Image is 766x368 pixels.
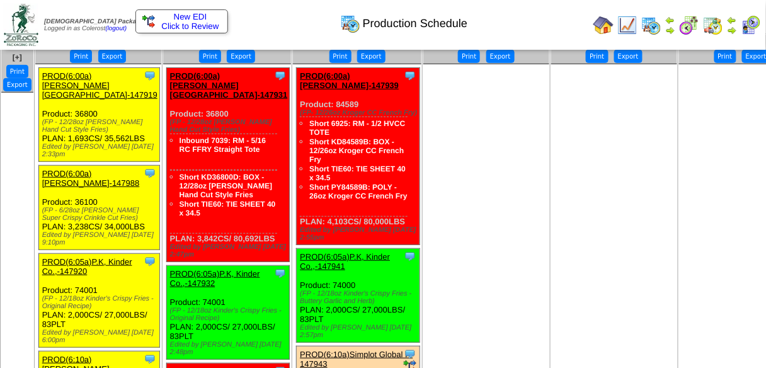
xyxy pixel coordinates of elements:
img: ediSmall.gif [142,15,155,28]
button: Print [70,50,92,63]
a: Short TIE60: TIE SHEET 40 x 34.5 [309,164,406,182]
div: Edited by [PERSON_NAME] [DATE] 2:55pm [300,226,419,241]
img: arrowleft.gif [665,15,675,25]
div: (FP - 12/18oz Kinder's Crispy Fries - Original Recipe) [170,307,289,322]
div: (FP - 12/28oz [PERSON_NAME] Hand Cut Style Fries) [42,118,159,134]
button: Export [614,50,643,63]
span: [DEMOGRAPHIC_DATA] Packaging [44,18,149,25]
button: Export [486,50,515,63]
img: zoroco-logo-small.webp [4,4,38,46]
span: Click to Review [142,21,221,31]
img: arrowleft.gif [727,15,737,25]
a: PROD(6:05a)P.K, Kinder Co.,-147941 [300,252,390,271]
a: PROD(6:00a)[PERSON_NAME]-147939 [300,71,399,90]
div: Edited by [PERSON_NAME] [DATE] 2:48pm [170,341,289,356]
div: Edited by [PERSON_NAME] [DATE] 2:57pm [300,324,419,339]
div: (FP - 12/28oz [PERSON_NAME] Hand Cut Style Fries) [170,118,289,134]
div: Product: 36800 PLAN: 3,842CS / 80,692LBS [166,68,289,262]
a: PROD(6:00a)[PERSON_NAME]-147988 [42,169,140,188]
button: Print [6,65,28,78]
img: Tooltip [404,348,416,360]
img: Tooltip [144,255,156,268]
a: Short 6925: RM - 1/2 HVCC TOTE [309,119,405,137]
span: Logged in as Colerost [44,18,149,32]
button: Print [586,50,608,63]
img: home.gif [593,15,614,35]
button: Export [357,50,386,63]
button: Export [3,78,31,91]
span: Production Schedule [363,17,467,30]
span: New EDI [174,12,207,21]
img: line_graph.gif [617,15,637,35]
img: Tooltip [404,69,416,82]
img: Tooltip [144,353,156,365]
img: arrowright.gif [665,25,675,35]
div: (FP- 12/26oz Kroger CC French Fry) [300,109,419,117]
img: calendarprod.gif [641,15,661,35]
img: Tooltip [274,267,287,280]
button: Export [98,50,127,63]
a: Inbound 7039: RM - 5/16 RC FFRY Straight Tote [180,136,266,154]
button: Print [199,50,221,63]
img: calendarcustomer.gif [741,15,761,35]
a: New EDI Click to Review [142,12,221,31]
a: PROD(6:00a)[PERSON_NAME][GEOGRAPHIC_DATA]-147931 [170,71,288,100]
img: calendarprod.gif [340,13,360,33]
a: Short KD36800D: BOX - 12/28oz [PERSON_NAME] Hand Cut Style Fries [180,173,272,199]
img: arrowright.gif [727,25,737,35]
a: Short PY84589B: POLY - 26oz Kroger CC French Fry [309,183,407,200]
a: Short KD84589B: BOX - 12/26oz Kroger CC French Fry [309,137,404,164]
div: Edited by [PERSON_NAME] [DATE] 2:33pm [42,143,159,158]
div: Product: 36100 PLAN: 3,238CS / 34,000LBS [38,166,159,250]
a: PROD(6:05a)P.K, Kinder Co.,-147920 [42,257,132,276]
img: Tooltip [274,69,287,82]
div: Edited by [PERSON_NAME] [DATE] 9:10pm [42,231,159,246]
div: (FP - 12/18oz Kinder's Crispy Fries - Original Recipe) [42,295,159,310]
button: Print [458,50,480,63]
a: (logout) [105,25,127,32]
img: Tooltip [144,167,156,180]
img: calendarblend.gif [679,15,699,35]
div: Edited by [PERSON_NAME] [DATE] 6:00pm [42,329,159,344]
a: Short TIE60: TIE SHEET 40 x 34.5 [180,200,276,217]
div: (FP - 12/18oz Kinder's Crispy Fries - Buttery Garlic and Herb) [300,290,419,305]
button: Print [329,50,352,63]
button: Print [714,50,736,63]
img: calendarinout.gif [703,15,723,35]
div: (FP - 6/28oz [PERSON_NAME] Super Crispy Crinkle Cut Fries) [42,207,159,222]
div: Product: 74001 PLAN: 2,000CS / 27,000LBS / 83PLT [166,266,289,360]
button: Export [227,50,255,63]
div: Edited by [PERSON_NAME] [DATE] 2:47pm [170,243,289,258]
img: Tooltip [144,69,156,82]
a: PROD(6:05a)P.K, Kinder Co.,-147932 [170,269,260,288]
a: PROD(6:00a)[PERSON_NAME][GEOGRAPHIC_DATA]-147919 [42,71,157,100]
div: Product: 74001 PLAN: 2,000CS / 27,000LBS / 83PLT [38,254,159,348]
div: Product: 74000 PLAN: 2,000CS / 27,000LBS / 83PLT [297,249,420,343]
div: Product: 84589 PLAN: 4,103CS / 80,000LBS [297,68,420,245]
div: Product: 36800 PLAN: 1,693CS / 35,562LBS [38,68,159,162]
img: Tooltip [404,250,416,263]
